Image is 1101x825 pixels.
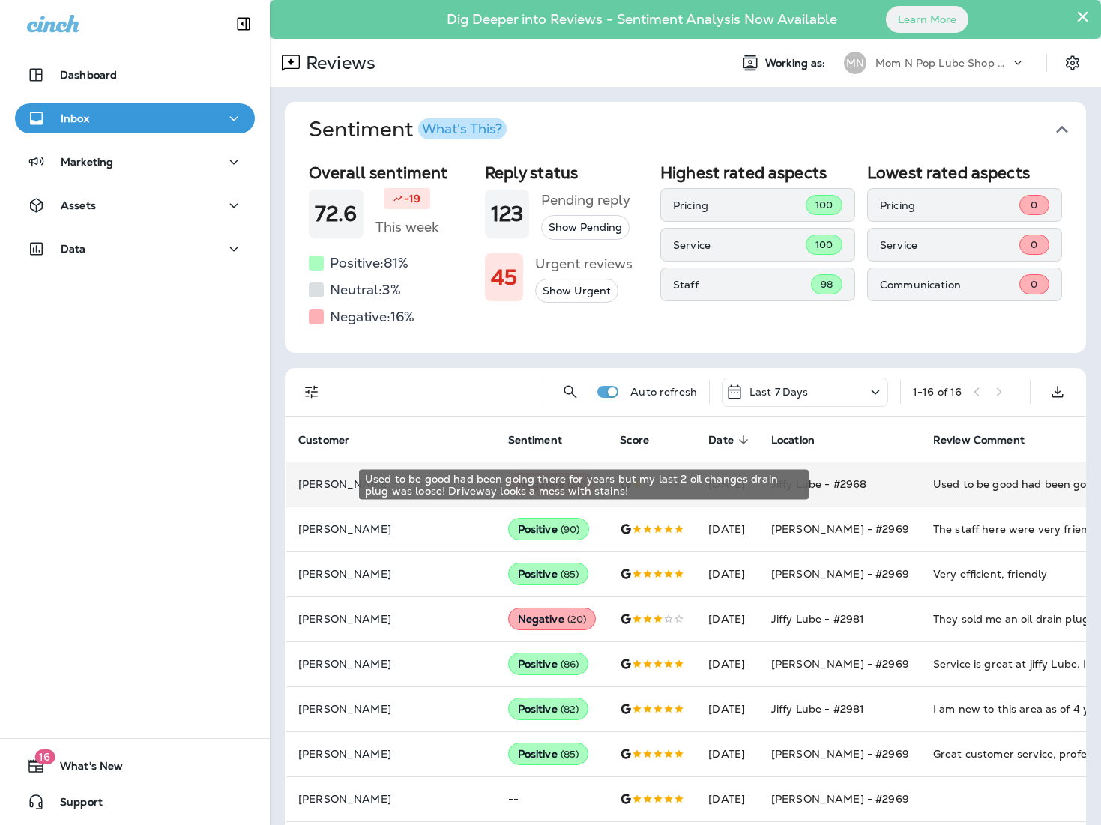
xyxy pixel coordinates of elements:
div: Positive [508,563,589,585]
p: Mom N Pop Lube Shop Group dba Jiffy Lube [875,57,1010,69]
span: 0 [1031,238,1037,251]
span: [PERSON_NAME] - #2969 [771,657,909,671]
td: [DATE] [696,686,759,731]
button: Data [15,234,255,264]
span: Working as: [765,57,829,70]
div: What's This? [422,122,502,136]
p: Reviews [300,52,375,74]
span: ( 85 ) [561,748,579,761]
div: SentimentWhat's This? [285,157,1086,353]
span: ( 20 ) [567,613,587,626]
h2: Lowest rated aspects [867,163,1062,182]
span: 0 [1031,199,1037,211]
span: Location [771,433,834,447]
p: Service [673,239,806,251]
p: [PERSON_NAME] [298,613,484,625]
p: Pricing [880,199,1019,211]
div: Positive [508,518,590,540]
div: Negative [508,608,597,630]
span: [PERSON_NAME] - #2969 [771,567,909,581]
span: Jiffy Lube - #2981 [771,612,865,626]
h1: Sentiment [309,117,507,142]
h5: Neutral: 3 % [330,278,401,302]
td: [DATE] [696,551,759,596]
span: 16 [34,749,55,764]
p: Last 7 Days [749,386,809,398]
button: Settings [1059,49,1086,76]
p: [PERSON_NAME] [298,748,484,760]
td: [DATE] [696,462,759,507]
span: Customer [298,434,349,447]
h1: 123 [491,202,523,226]
h5: Urgent reviews [535,252,633,276]
span: Score [620,434,649,447]
p: [PERSON_NAME] [298,523,484,535]
button: Collapse Sidebar [223,9,265,39]
button: Search Reviews [555,377,585,407]
p: [PERSON_NAME] [298,793,484,805]
h2: Reply status [485,163,649,182]
button: Inbox [15,103,255,133]
button: Support [15,787,255,817]
div: MN [844,52,866,74]
button: Assets [15,190,255,220]
span: [PERSON_NAME] - #2969 [771,747,909,761]
span: Sentiment [508,433,582,447]
p: [PERSON_NAME] [298,478,484,490]
div: Positive [508,653,589,675]
p: Service [880,239,1019,251]
span: Date [708,433,753,447]
td: [DATE] [696,507,759,551]
span: What's New [45,760,123,778]
button: Show Urgent [535,279,618,303]
button: Dashboard [15,60,255,90]
div: 1 - 16 of 16 [913,386,962,398]
span: 98 [821,278,833,291]
span: [PERSON_NAME] - #2969 [771,792,909,806]
span: [PERSON_NAME] - #2969 [771,522,909,536]
h2: Overall sentiment [309,163,473,182]
span: Review Comment [933,434,1025,447]
p: Communication [880,279,1019,291]
span: 100 [815,238,833,251]
span: ( 82 ) [561,703,579,716]
button: What's This? [418,118,507,139]
button: 16What's New [15,751,255,781]
span: ( 85 ) [561,568,579,581]
span: Support [45,796,103,814]
h5: Pending reply [541,188,630,212]
td: [DATE] [696,731,759,776]
p: [PERSON_NAME] [298,658,484,670]
button: Export as CSV [1043,377,1073,407]
span: Score [620,433,669,447]
p: [PERSON_NAME] [298,703,484,715]
h5: Positive: 81 % [330,251,408,275]
div: Used to be good had been going there for years but my last 2 oil changes drain plug was loose! Dr... [359,470,809,500]
button: Filters [297,377,327,407]
div: Positive [508,743,589,765]
p: [PERSON_NAME] [298,568,484,580]
h5: Negative: 16 % [330,305,414,329]
td: [DATE] [696,596,759,641]
span: Review Comment [933,433,1044,447]
td: [DATE] [696,776,759,821]
span: Sentiment [508,434,562,447]
p: Inbox [61,112,89,124]
h1: 72.6 [315,202,358,226]
td: [DATE] [696,641,759,686]
p: Marketing [61,156,113,168]
p: Pricing [673,199,806,211]
p: Staff [673,279,811,291]
p: Dig Deeper into Reviews - Sentiment Analysis Now Available [403,17,881,22]
h5: This week [375,215,438,239]
span: Jiffy Lube - #2981 [771,702,865,716]
button: Show Pending [541,215,630,240]
button: Marketing [15,147,255,177]
span: 0 [1031,278,1037,291]
span: Date [708,434,734,447]
button: Close [1076,4,1090,28]
span: Customer [298,433,369,447]
p: Auto refresh [630,386,697,398]
span: Location [771,434,815,447]
p: Assets [61,199,96,211]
